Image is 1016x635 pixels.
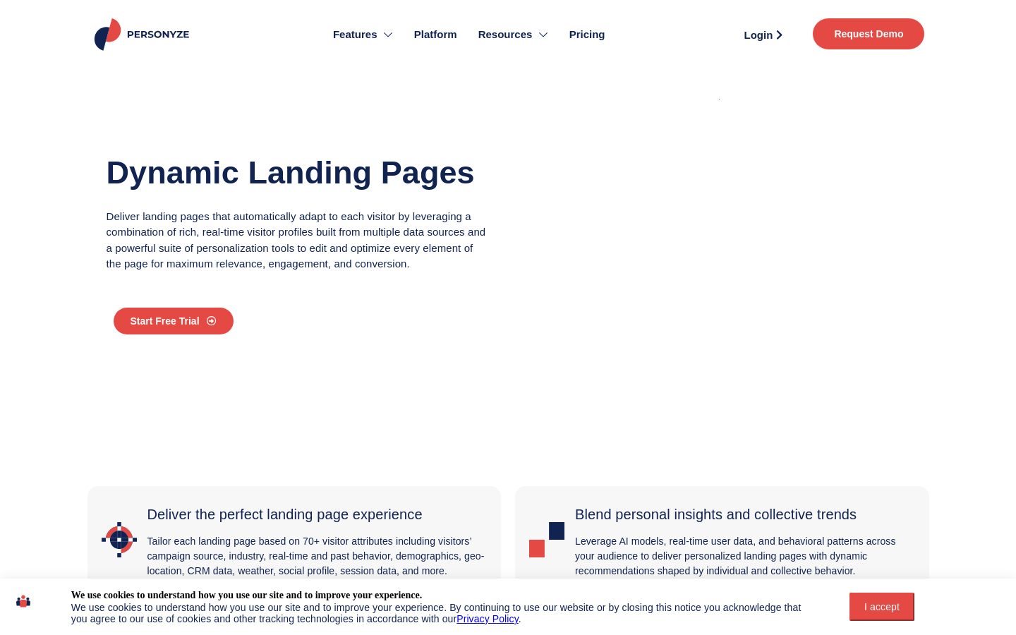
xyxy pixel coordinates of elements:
[71,589,422,602] div: We use cookies to understand how you use our site and to improve your experience.
[414,27,457,43] span: Platform
[744,30,773,40] span: Login
[569,27,605,43] span: Pricing
[456,613,519,624] a: Privacy Policy
[727,24,799,45] a: Login
[478,27,533,43] span: Resources
[92,18,195,51] img: Personyze logo
[849,593,914,621] button: I accept
[404,7,468,62] a: Platform
[575,534,915,579] p: Leverage AI models, real-time user data, and behavioral patterns across your audience to deliver ...
[333,27,377,43] span: Features
[575,507,857,522] span: Blend personal insights and collective trends
[834,29,903,39] span: Request Demo
[147,534,488,579] p: Tailor each landing page based on 70+ visitor attributes including visitors’ campaign source, ind...
[107,209,488,272] p: Deliver landing pages that automatically adapt to each visitor by leveraging a combination of ric...
[147,507,423,522] span: Deliver the perfect landing page experience
[114,308,234,334] a: Start Free Trial
[719,99,720,99] img: mail 2
[858,601,906,612] div: I accept
[131,316,200,326] span: Start Free Trial
[468,7,559,62] a: Resources
[322,7,404,62] a: Features
[107,150,488,195] h1: Dynamic Landing Pages
[813,18,924,49] a: Request Demo
[16,589,30,613] img: icon
[71,602,819,624] div: We use cookies to understand how you use our site and to improve your experience. By continuing t...
[559,7,616,62] a: Pricing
